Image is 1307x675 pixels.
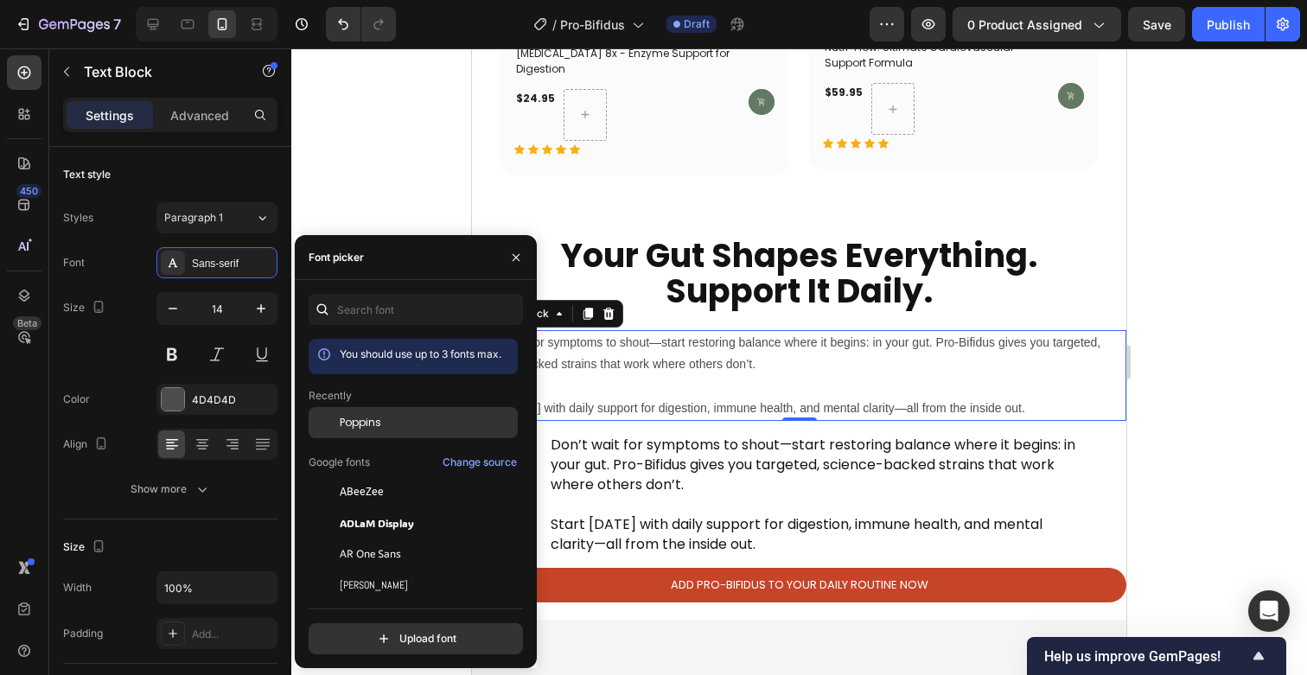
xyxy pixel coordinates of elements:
[560,16,625,34] span: Pro-Bifidus
[2,283,653,349] p: Don’t wait for symptoms to shout—start restoring balance where it begins: in your gut. Pro-Bifidu...
[156,202,277,233] button: Paragraph 1
[79,466,571,506] span: Start [DATE] with daily support for digestion, immune health, and mental clarity—all from the ins...
[340,515,414,531] span: ADLaM Display
[1044,648,1248,665] span: Help us improve GemPages!
[953,7,1121,41] button: 0 product assigned
[63,433,112,456] div: Align
[552,16,557,34] span: /
[42,41,85,60] div: $24.95
[63,474,277,505] button: Show more
[1143,17,1171,32] span: Save
[89,184,565,230] span: Your Gut Shapes Everything.
[684,16,710,32] span: Draft
[1128,7,1185,41] button: Save
[194,220,461,265] span: Support It Daily.
[340,577,408,593] span: [PERSON_NAME]
[157,572,277,603] input: Auto
[326,7,396,41] div: Undo/Redo
[22,258,80,273] div: Text Block
[79,386,603,446] span: Don’t wait for symptoms to shout—start restoring balance where it begins: in your gut. Pro-Bifidu...
[7,7,129,41] button: 7
[1044,646,1269,666] button: Show survey - Help us improve GemPages!
[63,536,109,559] div: Size
[170,106,229,124] p: Advanced
[340,347,501,360] span: You should use up to 3 fonts max.
[351,35,392,54] div: $59.95
[967,16,1082,34] span: 0 product assigned
[16,184,41,198] div: 450
[199,530,456,544] p: ADD PRO-BIFIDUS TO YOUR DAILY ROUTINE NOW
[443,455,517,470] div: Change source
[442,452,518,473] button: Change source
[340,484,384,500] span: ABeeZee
[84,61,231,82] p: Text Block
[472,48,1126,675] iframe: Design area
[309,388,352,404] p: Recently
[375,630,456,647] div: Upload font
[2,191,653,263] p: ⁠⁠⁠⁠⁠⁠⁠
[65,373,624,520] div: Rich Text Editor. Editing area: main
[63,167,111,182] div: Text style
[192,392,273,408] div: 4D4D4D
[192,256,273,271] div: Sans-serif
[13,316,41,330] div: Beta
[63,580,92,595] div: Width
[309,294,523,325] input: Search font
[63,255,85,271] div: Font
[2,349,653,371] p: Start [DATE] with daily support for digestion, immune health, and mental clarity—all from the ins...
[164,210,223,226] span: Paragraph 1
[309,250,364,265] div: Font picker
[309,623,523,654] button: Upload font
[63,210,93,226] div: Styles
[192,627,273,642] div: Add...
[131,481,211,498] div: Show more
[1192,7,1265,41] button: Publish
[340,415,381,430] span: Poppins
[63,296,109,320] div: Size
[340,546,401,562] span: AR One Sans
[309,455,370,470] p: Google fonts
[1207,16,1250,34] div: Publish
[113,14,121,35] p: 7
[63,626,103,641] div: Padding
[63,392,90,407] div: Color
[86,106,134,124] p: Settings
[1248,590,1290,632] div: Open Intercom Messenger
